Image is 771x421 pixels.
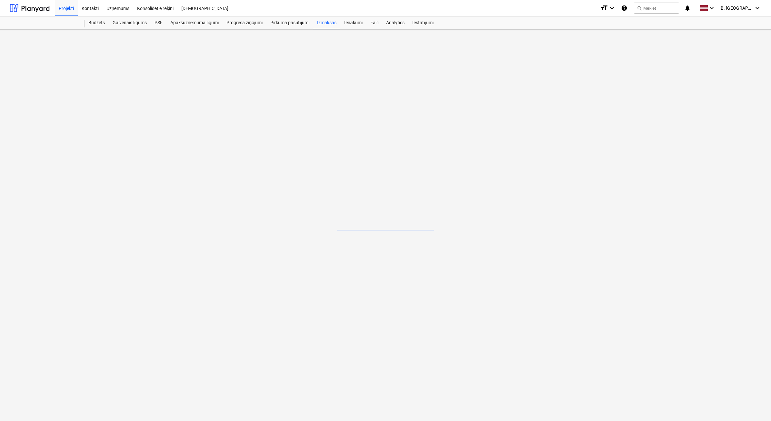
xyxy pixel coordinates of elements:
[382,16,408,29] a: Analytics
[600,4,608,12] i: format_size
[151,16,166,29] a: PSF
[109,16,151,29] a: Galvenais līgums
[684,4,691,12] i: notifications
[634,3,679,14] button: Meklēt
[721,5,753,11] span: B. [GEOGRAPHIC_DATA]
[708,4,716,12] i: keyboard_arrow_down
[340,16,366,29] a: Ienākumi
[754,4,761,12] i: keyboard_arrow_down
[85,16,109,29] a: Budžets
[408,16,437,29] a: Iestatījumi
[313,16,340,29] a: Izmaksas
[266,16,313,29] a: Pirkuma pasūtījumi
[366,16,382,29] a: Faili
[166,16,223,29] a: Apakšuzņēmuma līgumi
[608,4,616,12] i: keyboard_arrow_down
[637,5,642,11] span: search
[223,16,266,29] a: Progresa ziņojumi
[621,4,627,12] i: Zināšanu pamats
